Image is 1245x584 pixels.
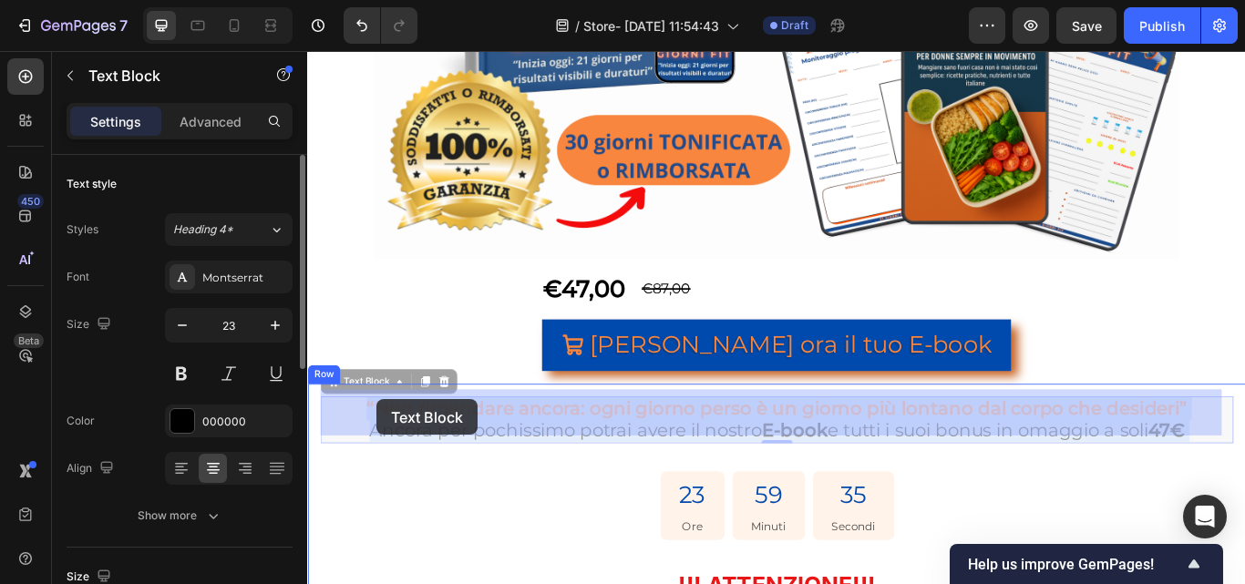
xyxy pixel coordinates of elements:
[583,16,719,36] span: Store- [DATE] 11:54:43
[307,51,1245,584] iframe: Design area
[1124,7,1200,44] button: Publish
[1139,16,1185,36] div: Publish
[7,7,136,44] button: 7
[575,16,580,36] span: /
[67,456,118,481] div: Align
[138,507,222,525] div: Show more
[781,17,808,34] span: Draft
[88,65,243,87] p: Text Block
[67,499,293,532] button: Show more
[1183,495,1227,538] div: Open Intercom Messenger
[968,556,1183,573] span: Help us improve GemPages!
[14,333,44,348] div: Beta
[67,269,89,285] div: Font
[119,15,128,36] p: 7
[90,112,141,131] p: Settings
[202,270,288,286] div: Montserrat
[17,194,44,209] div: 450
[202,414,288,430] div: 000000
[67,221,98,238] div: Styles
[180,112,242,131] p: Advanced
[165,213,293,246] button: Heading 4*
[1056,7,1116,44] button: Save
[67,413,95,429] div: Color
[67,312,115,337] div: Size
[1072,18,1102,34] span: Save
[344,7,417,44] div: Undo/Redo
[173,221,233,238] span: Heading 4*
[968,553,1205,575] button: Show survey - Help us improve GemPages!
[67,176,117,192] div: Text style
